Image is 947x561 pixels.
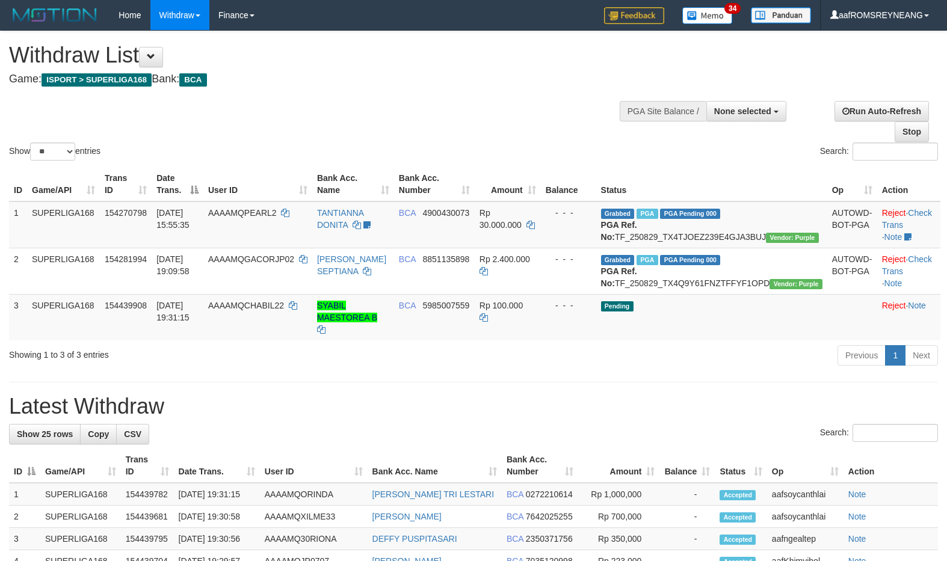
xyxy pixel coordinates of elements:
span: Copy [88,429,109,439]
span: BCA [507,512,523,521]
span: Copy 0272210614 to clipboard [526,489,573,499]
div: - - - [546,299,591,311]
th: ID [9,167,27,201]
span: 34 [724,3,741,14]
td: aafsoycanthlai [767,483,844,506]
b: PGA Ref. No: [601,220,637,242]
span: CSV [124,429,141,439]
td: 154439782 [121,483,174,506]
td: 3 [9,294,27,340]
span: Grabbed [601,255,635,265]
td: 2 [9,506,40,528]
th: Trans ID: activate to sort column ascending [100,167,152,201]
td: · · [877,248,940,294]
a: Note [884,232,902,242]
span: [DATE] 15:55:35 [156,208,190,230]
td: aafsoycanthlai [767,506,844,528]
th: ID: activate to sort column descending [9,449,40,483]
th: Game/API: activate to sort column ascending [27,167,100,201]
td: - [659,483,715,506]
img: Button%20Memo.svg [682,7,733,24]
td: Rp 1,000,000 [578,483,660,506]
th: Bank Acc. Number: activate to sort column ascending [394,167,475,201]
input: Search: [853,424,938,442]
a: SYABIL MAESTOREA B [317,301,377,322]
td: SUPERLIGA168 [40,506,121,528]
span: AAAAMQCHABIL22 [208,301,284,310]
span: BCA [399,208,416,218]
td: [DATE] 19:31:15 [174,483,260,506]
td: AAAAMQ30RIONA [260,528,368,550]
a: Note [884,278,902,288]
div: Showing 1 to 3 of 3 entries [9,344,386,361]
span: Copy 2350371756 to clipboard [526,534,573,544]
label: Search: [820,143,938,161]
a: Reject [882,254,906,264]
span: AAAAMQGACORJP02 [208,254,294,264]
span: BCA [507,534,523,544]
span: [DATE] 19:31:15 [156,301,190,322]
span: Accepted [720,512,756,523]
h4: Game: Bank: [9,73,619,85]
th: Amount: activate to sort column ascending [578,449,660,483]
span: BCA [179,73,206,87]
span: Rp 30.000.000 [480,208,522,230]
label: Show entries [9,143,100,161]
span: Show 25 rows [17,429,73,439]
a: DEFFY PUSPITASARI [372,534,457,544]
th: User ID: activate to sort column ascending [203,167,312,201]
th: Action [877,167,940,201]
b: PGA Ref. No: [601,266,637,288]
td: 1 [9,483,40,506]
span: Vendor URL: https://trx4.1velocity.biz [770,279,822,289]
th: User ID: activate to sort column ascending [260,449,368,483]
span: BCA [507,489,523,499]
td: SUPERLIGA168 [40,483,121,506]
span: 154439908 [105,301,147,310]
img: panduan.png [751,7,811,23]
a: Copy [80,424,117,444]
a: Reject [882,208,906,218]
span: Pending [601,301,634,311]
span: Grabbed [601,209,635,219]
th: Status [596,167,827,201]
span: Marked by aafmaleo [637,209,658,219]
td: SUPERLIGA168 [27,201,100,248]
td: 3 [9,528,40,550]
div: - - - [546,253,591,265]
span: Rp 2.400.000 [480,254,530,264]
th: Bank Acc. Name: activate to sort column ascending [312,167,394,201]
a: [PERSON_NAME] SEPTIANA [317,254,386,276]
a: Previous [837,345,886,366]
select: Showentries [30,143,75,161]
th: Action [844,449,938,483]
td: SUPERLIGA168 [40,528,121,550]
h1: Latest Withdraw [9,394,938,418]
a: Next [905,345,938,366]
a: Note [908,301,926,310]
th: Date Trans.: activate to sort column descending [152,167,203,201]
span: PGA Pending [660,209,720,219]
td: [DATE] 19:30:56 [174,528,260,550]
button: None selected [706,101,786,121]
td: TF_250829_TX4Q9Y61FNZTFFYF1OPD [596,248,827,294]
img: Feedback.jpg [604,7,664,24]
td: AAAAMQXILME33 [260,506,368,528]
span: 154270798 [105,208,147,218]
span: BCA [399,254,416,264]
td: SUPERLIGA168 [27,248,100,294]
a: CSV [116,424,149,444]
span: Marked by aafnonsreyleab [637,255,658,265]
span: Copy 8851135898 to clipboard [423,254,470,264]
a: [PERSON_NAME] TRI LESTARI [372,489,495,499]
a: Check Trans [882,254,932,276]
td: Rp 350,000 [578,528,660,550]
span: Accepted [720,490,756,500]
span: AAAAMQPEARL2 [208,208,277,218]
a: Reject [882,301,906,310]
a: [PERSON_NAME] [372,512,442,521]
div: PGA Site Balance / [620,101,706,121]
span: Rp 100.000 [480,301,523,310]
td: TF_250829_TX4TJOEZ239E4GJA3BUJ [596,201,827,248]
th: Op: activate to sort column ascending [767,449,844,483]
